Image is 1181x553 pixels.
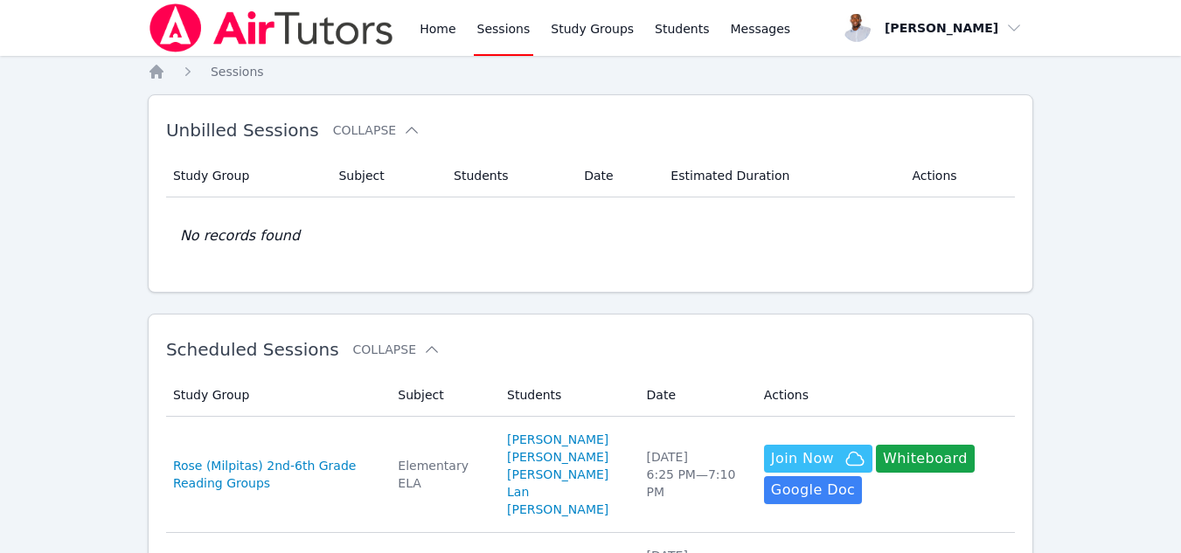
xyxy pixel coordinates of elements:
[173,457,377,492] a: Rose (Milpitas) 2nd-6th Grade Reading Groups
[764,476,862,504] a: Google Doc
[660,155,901,197] th: Estimated Duration
[647,448,743,501] div: [DATE] 6:25 PM — 7:10 PM
[211,63,264,80] a: Sessions
[507,448,608,466] a: [PERSON_NAME]
[166,374,387,417] th: Study Group
[387,374,497,417] th: Subject
[497,374,636,417] th: Students
[443,155,573,197] th: Students
[166,339,339,360] span: Scheduled Sessions
[507,483,626,518] a: Lan [PERSON_NAME]
[901,155,1015,197] th: Actions
[166,120,319,141] span: Unbilled Sessions
[764,445,872,473] button: Join Now
[754,374,1015,417] th: Actions
[507,431,608,448] a: [PERSON_NAME]
[771,448,834,469] span: Join Now
[166,417,1015,533] tr: Rose (Milpitas) 2nd-6th Grade Reading GroupsElementary ELA[PERSON_NAME][PERSON_NAME][PERSON_NAME]...
[148,3,395,52] img: Air Tutors
[398,457,486,492] div: Elementary ELA
[166,155,329,197] th: Study Group
[573,155,660,197] th: Date
[507,466,608,483] a: [PERSON_NAME]
[876,445,975,473] button: Whiteboard
[731,20,791,38] span: Messages
[353,341,441,358] button: Collapse
[211,65,264,79] span: Sessions
[636,374,754,417] th: Date
[328,155,443,197] th: Subject
[148,63,1033,80] nav: Breadcrumb
[166,197,1015,274] td: No records found
[333,121,420,139] button: Collapse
